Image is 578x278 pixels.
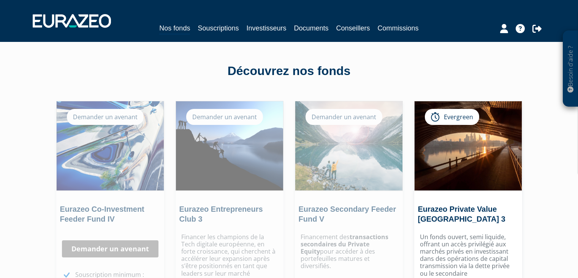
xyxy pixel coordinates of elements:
strong: transactions secondaires du Private Equity [301,233,388,256]
p: Financer les champions de la Tech digitale européenne, en forte croissance, qui cherchent à accél... [181,233,278,277]
div: Demander un avenant [306,109,382,125]
a: Eurazeo Entrepreneurs Club 3 [179,205,263,223]
img: Eurazeo Secondary Feeder Fund V [295,101,402,190]
a: Conseillers [336,23,370,34]
a: Eurazeo Private Value [GEOGRAPHIC_DATA] 3 [418,205,505,223]
p: Financement des pour accéder à des portefeuilles matures et diversifiés. [301,233,397,270]
img: Eurazeo Co-Investment Feeder Fund IV [57,101,164,190]
img: 1732889491-logotype_eurazeo_blanc_rvb.png [33,14,111,28]
a: Eurazeo Secondary Feeder Fund V [299,205,396,223]
div: Découvrez nos fonds [73,62,506,80]
a: Nos fonds [159,23,190,35]
img: Eurazeo Entrepreneurs Club 3 [176,101,283,190]
a: Eurazeo Co-Investment Feeder Fund IV [60,205,144,223]
div: Demander un avenant [186,109,263,125]
p: Besoin d'aide ? [566,35,575,103]
p: Un fonds ouvert, semi liquide, offrant un accès privilégié aux marchés privés en investissant dan... [420,233,516,277]
div: Demander un avenant [67,109,144,125]
a: Investisseurs [246,23,286,34]
img: Eurazeo Private Value Europe 3 [415,101,522,190]
a: Souscriptions [198,23,239,34]
a: Demander un avenant [62,240,158,258]
a: Commissions [378,23,419,34]
a: Documents [294,23,329,34]
div: Evergreen [425,109,479,125]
